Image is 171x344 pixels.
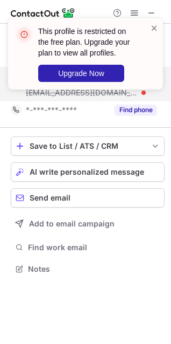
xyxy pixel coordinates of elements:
[11,6,75,19] img: ContactOut v5.3.10
[16,26,33,43] img: error
[28,243,160,252] span: Find work email
[11,162,165,182] button: AI write personalized message
[11,136,165,156] button: save-profile-one-click
[30,168,144,176] span: AI write personalized message
[30,142,146,150] div: Save to List / ATS / CRM
[58,69,104,78] span: Upgrade Now
[30,194,70,202] span: Send email
[38,26,137,58] header: This profile is restricted on the free plan. Upgrade your plan to view all profiles.
[115,105,157,115] button: Reveal Button
[11,214,165,233] button: Add to email campaign
[11,262,165,277] button: Notes
[29,219,115,228] span: Add to email campaign
[28,264,160,274] span: Notes
[11,240,165,255] button: Find work email
[11,188,165,208] button: Send email
[38,65,124,82] button: Upgrade Now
